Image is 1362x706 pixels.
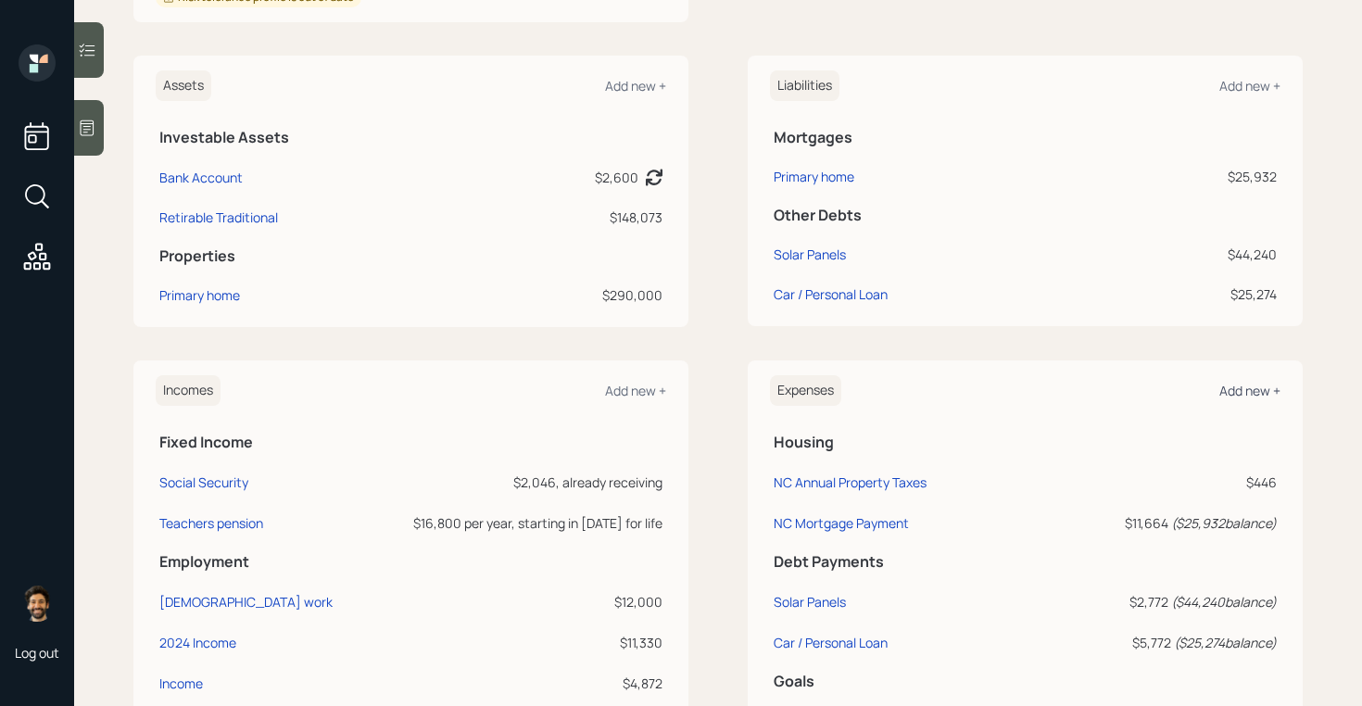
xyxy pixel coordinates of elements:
h5: Investable Assets [159,129,662,146]
div: Solar Panels [774,593,846,611]
h5: Debt Payments [774,553,1277,571]
div: Primary home [159,285,240,305]
div: NC Mortgage Payment [774,514,909,532]
div: [DEMOGRAPHIC_DATA] work [159,593,333,611]
div: $2,772 [1061,592,1277,611]
div: Add new + [1219,77,1280,95]
div: $446 [1061,473,1277,492]
h5: Mortgages [774,129,1277,146]
h5: Housing [774,434,1277,451]
div: Add new + [605,77,666,95]
div: Car / Personal Loan [774,634,888,651]
div: $2,046, already receiving [371,473,662,492]
h5: Goals [774,673,1277,690]
div: $16,800 per year, starting in [DATE] for life [371,513,662,533]
div: NC Annual Property Taxes [774,473,927,491]
div: $44,240 [1122,245,1277,264]
div: Log out [15,644,59,662]
img: eric-schwartz-headshot.png [19,585,56,622]
div: $11,330 [371,633,662,652]
div: Social Security [159,473,248,491]
h6: Incomes [156,375,221,406]
h6: Expenses [770,375,841,406]
div: $290,000 [479,285,662,305]
div: $5,772 [1061,633,1277,652]
div: $11,664 [1061,513,1277,533]
h5: Fixed Income [159,434,662,451]
div: $148,073 [479,208,662,227]
div: $25,932 [1122,167,1277,186]
div: Primary home [774,167,854,186]
div: Income [159,674,203,692]
div: Add new + [605,382,666,399]
div: $4,872 [371,674,662,693]
h6: Liabilities [770,70,839,101]
i: ( $44,240 balance) [1171,593,1277,611]
div: $12,000 [371,592,662,611]
div: $2,600 [595,168,638,187]
h5: Other Debts [774,207,1277,224]
i: ( $25,932 balance) [1171,514,1277,532]
h5: Employment [159,553,662,571]
div: Solar Panels [774,245,846,264]
div: Retirable Traditional [159,208,278,227]
h5: Properties [159,247,662,265]
div: Teachers pension [159,514,263,532]
div: Bank Account [159,168,243,187]
i: ( $25,274 balance) [1174,634,1277,651]
div: 2024 Income [159,634,236,651]
div: Car / Personal Loan [774,284,888,304]
h6: Assets [156,70,211,101]
div: Add new + [1219,382,1280,399]
div: $25,274 [1122,284,1277,304]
